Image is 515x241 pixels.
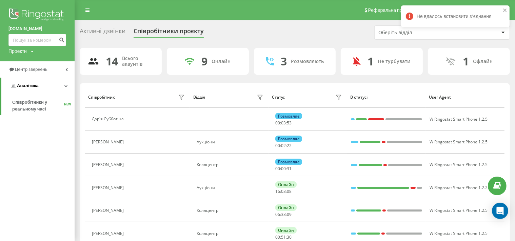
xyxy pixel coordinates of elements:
span: 30 [287,234,292,240]
span: Аналiтика [17,83,39,88]
div: : : [275,143,292,148]
span: 00 [275,234,280,240]
div: 1 [463,55,469,68]
span: 51 [281,234,286,240]
div: Онлайн [275,204,297,211]
div: Онлайн [275,227,297,234]
div: Всього акаунтів [122,56,154,67]
div: Активні дзвінки [80,27,125,38]
a: Співробітники у реальному часіNEW [12,96,75,115]
div: Коллцентр [197,231,265,236]
span: 06 [275,212,280,217]
div: : : [275,121,292,125]
div: Розмовляють [291,59,324,64]
span: Співробітники у реальному часі [12,99,64,113]
a: [DOMAIN_NAME] [8,25,66,32]
span: 31 [287,166,292,172]
div: Співробітник [88,95,115,100]
div: 9 [201,55,207,68]
div: : : [275,235,292,240]
div: Open Intercom Messenger [492,203,508,219]
span: 53 [287,120,292,126]
span: 00 [275,166,280,172]
div: Офлайн [473,59,493,64]
div: [PERSON_NAME] [92,140,125,144]
span: 08 [287,188,292,194]
span: 00 [275,120,280,126]
button: close [503,7,508,14]
div: Коллцентр [197,162,265,167]
span: 00 [275,143,280,148]
span: Центр звернень [15,67,47,72]
div: : : [275,189,292,194]
div: Проекти [8,48,27,55]
div: Розмовляє [275,113,302,119]
span: 16 [275,188,280,194]
div: Статус [272,95,285,100]
div: : : [275,166,292,171]
div: 1 [368,55,374,68]
input: Пошук за номером [8,34,66,46]
span: 09 [287,212,292,217]
div: Не вдалось встановити зʼєднання [401,5,510,27]
div: [PERSON_NAME] [92,208,125,213]
div: Аукціони [197,140,265,144]
div: Розмовляє [275,136,302,142]
span: W Ringostat Smart Phone 1.2.5 [430,230,488,236]
span: 03 [281,120,286,126]
div: [PERSON_NAME] [92,185,125,190]
div: Не турбувати [378,59,411,64]
div: User Agent [429,95,501,100]
div: Дар'я Субботіна [92,117,125,121]
div: [PERSON_NAME] [92,162,125,167]
span: 33 [281,212,286,217]
div: : : [275,212,292,217]
div: Розмовляє [275,159,302,165]
div: 3 [281,55,287,68]
div: Відділ [193,95,205,100]
span: W Ringostat Smart Phone 1.2.5 [430,139,488,145]
span: W Ringostat Smart Phone 1.2.5 [430,162,488,167]
img: Ringostat logo [8,7,66,24]
div: Онлайн [275,181,297,188]
a: Аналiтика [1,78,75,94]
div: Співробітники проєкту [134,27,204,38]
div: 14 [106,55,118,68]
span: 00 [281,166,286,172]
div: Аукціони [197,185,265,190]
span: 22 [287,143,292,148]
span: W Ringostat Smart Phone 1.2.2 [430,185,488,190]
span: 03 [281,188,286,194]
span: Реферальна програма [368,7,418,13]
div: Онлайн [212,59,231,64]
div: Оберіть відділ [378,30,459,36]
div: [PERSON_NAME] [92,231,125,236]
div: Коллцентр [197,208,265,213]
span: W Ringostat Smart Phone 1.2.5 [430,116,488,122]
div: В статусі [351,95,423,100]
span: W Ringostat Smart Phone 1.2.5 [430,207,488,213]
span: 02 [281,143,286,148]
